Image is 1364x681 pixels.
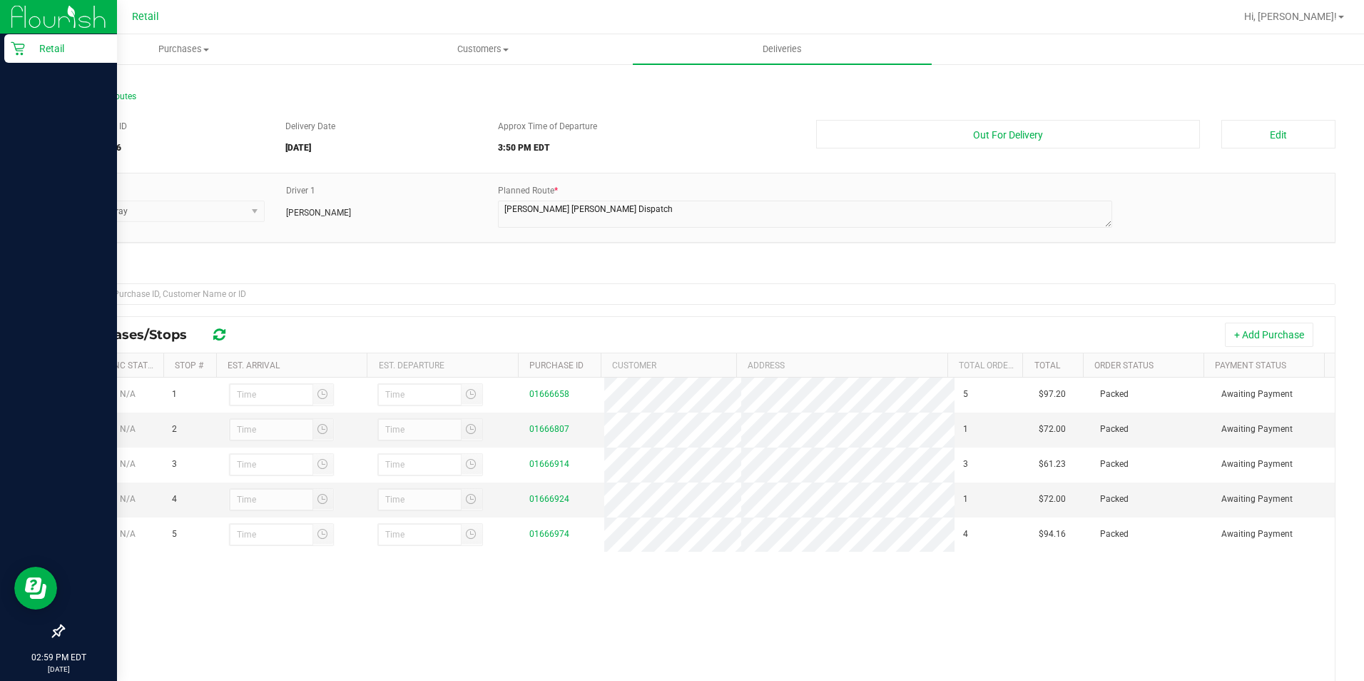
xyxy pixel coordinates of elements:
[35,43,332,56] span: Purchases
[172,388,177,401] span: 1
[6,651,111,664] p: 02:59 PM EDT
[25,40,111,57] p: Retail
[736,353,947,378] th: Address
[529,389,569,399] a: 01666658
[11,41,25,56] inline-svg: Retail
[963,458,968,471] span: 3
[34,34,333,64] a: Purchases
[1100,423,1129,436] span: Packed
[498,120,597,133] label: Approx Time of Departure
[963,493,968,506] span: 1
[947,353,1023,378] th: Total Order Lines
[103,360,158,370] a: Sync Status
[74,327,201,343] span: Purchases/Stops
[1100,388,1129,401] span: Packed
[172,458,177,471] span: 3
[286,206,351,219] span: [PERSON_NAME]
[1039,493,1066,506] span: $72.00
[63,283,1335,305] input: Search Purchase ID, Customer Name or ID
[963,423,968,436] span: 1
[1221,528,1293,541] span: Awaiting Payment
[1221,493,1293,506] span: Awaiting Payment
[529,529,569,539] a: 01666974
[1244,11,1337,22] span: Hi, [PERSON_NAME]!
[175,360,203,370] a: Stop #
[120,529,136,539] span: N/A
[6,664,111,675] p: [DATE]
[1221,458,1293,471] span: Awaiting Payment
[172,493,177,506] span: 4
[1215,360,1286,370] a: Payment Status
[228,360,280,370] a: Est. Arrival
[1221,423,1293,436] span: Awaiting Payment
[1100,458,1129,471] span: Packed
[120,459,136,469] span: N/A
[529,459,569,469] a: 01666914
[120,494,136,504] span: N/A
[529,424,569,434] a: 01666807
[633,34,932,64] a: Deliveries
[601,353,736,378] th: Customer
[1039,388,1066,401] span: $97.20
[1039,423,1066,436] span: $72.00
[743,43,821,56] span: Deliveries
[172,423,177,436] span: 2
[1039,458,1066,471] span: $61.23
[285,120,335,133] label: Delivery Date
[120,424,136,434] span: N/A
[1225,323,1313,347] button: + Add Purchase
[1100,528,1129,541] span: Packed
[1221,120,1335,148] button: Edit
[529,494,569,504] a: 01666924
[286,184,315,197] label: Driver 1
[367,353,517,378] th: Est. Departure
[285,143,476,153] h5: [DATE]
[1100,493,1129,506] span: Packed
[1094,360,1154,370] a: Order Status
[963,388,968,401] span: 5
[333,34,632,64] a: Customers
[334,43,631,56] span: Customers
[1039,528,1066,541] span: $94.16
[529,360,584,370] a: Purchase ID
[172,528,177,541] span: 5
[963,528,968,541] span: 4
[498,143,795,153] h5: 3:50 PM EDT
[120,389,136,399] span: N/A
[816,120,1201,148] button: Out For Delivery
[1034,360,1060,370] a: Total
[498,184,558,197] label: Planned Route
[14,567,57,610] iframe: Resource center
[132,11,159,23] span: Retail
[1221,388,1293,401] span: Awaiting Payment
